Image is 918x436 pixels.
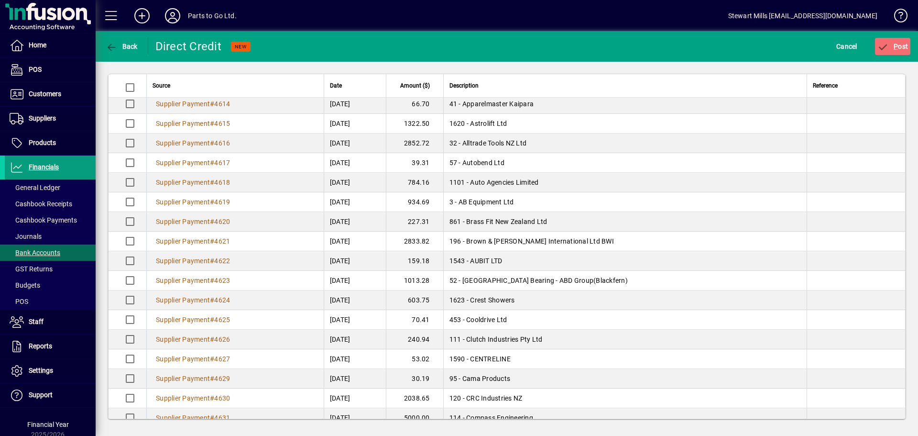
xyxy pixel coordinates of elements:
a: Supplier Payment#4630 [153,393,233,403]
a: Supplier Payment#4631 [153,413,233,423]
span: Cancel [836,39,857,54]
a: Supplier Payment#4617 [153,157,233,168]
app-page-header-button: Back [96,38,148,55]
span: 3 - AB Equipment Ltd [449,198,514,206]
span: # [210,335,214,343]
td: [DATE] [324,114,386,134]
span: 120 - CRC Industries NZ [449,394,523,402]
td: [DATE] [324,330,386,349]
td: 240.94 [386,330,443,349]
span: Supplier Payment [156,414,210,422]
span: # [210,120,214,127]
td: 784.16 [386,173,443,192]
span: Support [29,391,53,399]
span: 4615 [214,120,230,127]
span: Journals [10,233,42,240]
td: [DATE] [324,408,386,428]
span: Products [29,139,56,146]
span: 1623 - Crest Showers [449,296,515,304]
td: 603.75 [386,291,443,310]
span: 1590 - CENTRELINE [449,355,511,363]
span: Supplier Payment [156,394,210,402]
span: 41 - Apparelmaster Kaipara [449,100,534,108]
td: 53.02 [386,349,443,369]
span: 4614 [214,100,230,108]
span: 1620 - Astrolift Ltd [449,120,507,127]
a: Products [5,131,96,155]
td: 2038.65 [386,389,443,408]
span: Supplier Payment [156,257,210,265]
span: # [210,355,214,363]
td: [DATE] [324,192,386,212]
button: Back [103,38,140,55]
span: # [210,218,214,225]
td: 159.18 [386,251,443,271]
td: [DATE] [324,173,386,192]
div: Source [153,80,318,91]
td: 30.19 [386,369,443,389]
span: 4625 [214,316,230,324]
a: Bank Accounts [5,245,96,261]
span: Reports [29,342,52,350]
a: Reports [5,335,96,358]
a: Supplier Payment#4620 [153,216,233,227]
a: Support [5,383,96,407]
a: Supplier Payment#4614 [153,99,233,109]
button: Profile [157,7,188,24]
span: Supplier Payment [156,296,210,304]
span: 4623 [214,277,230,284]
a: Cashbook Receipts [5,196,96,212]
a: Home [5,34,96,57]
td: 39.31 [386,153,443,173]
span: Supplier Payment [156,179,210,186]
div: Date [330,80,380,91]
td: [DATE] [324,349,386,369]
a: Supplier Payment#4629 [153,373,233,384]
span: 4619 [214,198,230,206]
td: [DATE] [324,153,386,173]
a: POS [5,58,96,82]
span: 4627 [214,355,230,363]
span: # [210,316,214,324]
span: # [210,414,214,422]
a: Supplier Payment#4622 [153,256,233,266]
td: 1013.28 [386,271,443,291]
span: 4616 [214,139,230,147]
td: [DATE] [324,271,386,291]
a: Budgets [5,277,96,293]
div: Amount ($) [392,80,438,91]
td: 227.31 [386,212,443,232]
span: # [210,394,214,402]
span: Staff [29,318,44,325]
span: 32 - Alltrade Tools NZ Ltd [449,139,527,147]
a: Supplier Payment#4618 [153,177,233,188]
a: GST Returns [5,261,96,277]
span: Amount ($) [400,80,430,91]
span: 4631 [214,414,230,422]
div: Description [449,80,801,91]
span: # [210,159,214,167]
span: 111 - Clutch Industries Pty Ltd [449,335,543,343]
span: # [210,296,214,304]
span: NEW [235,44,247,50]
a: Journals [5,228,96,245]
a: Cashbook Payments [5,212,96,228]
span: Supplier Payment [156,375,210,382]
button: Add [127,7,157,24]
span: Supplier Payment [156,237,210,245]
span: Settings [29,367,53,374]
a: Supplier Payment#4615 [153,118,233,129]
span: Financials [29,163,59,171]
a: Customers [5,82,96,106]
span: Supplier Payment [156,159,210,167]
span: POS [10,298,28,305]
span: P [894,43,898,50]
span: Cashbook Receipts [10,200,72,208]
td: 1322.50 [386,114,443,134]
td: [DATE] [324,291,386,310]
a: Suppliers [5,107,96,131]
span: 4620 [214,218,230,225]
a: Knowledge Base [887,2,906,33]
td: 2852.72 [386,134,443,153]
td: [DATE] [324,310,386,330]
